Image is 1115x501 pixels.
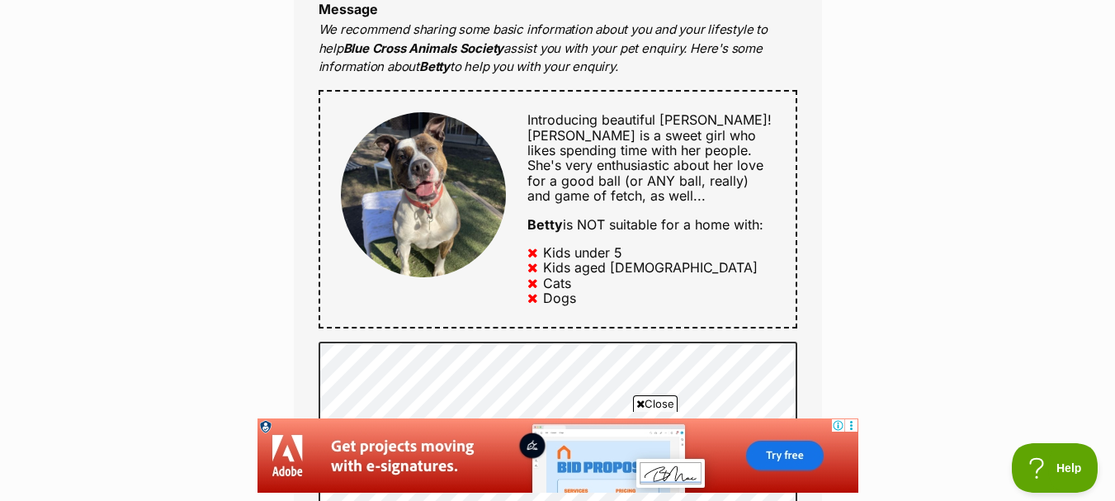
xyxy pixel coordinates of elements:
img: Betty [341,112,506,277]
strong: Blue Cross Animals Society [343,40,504,56]
div: Cats [543,276,571,291]
span: Introducing beautiful [PERSON_NAME]! [PERSON_NAME] is a sweet girl who likes spending time with h... [527,111,772,204]
div: is NOT suitable for a home with: [527,217,774,232]
div: Kids aged [DEMOGRAPHIC_DATA] [543,260,758,275]
span: Close [633,395,678,412]
strong: Betty [527,216,563,233]
iframe: Help Scout Beacon - Open [1012,443,1098,493]
p: We recommend sharing some basic information about you and your lifestyle to help assist you with ... [319,21,797,77]
div: Dogs [543,291,576,305]
iframe: Advertisement [257,418,858,493]
strong: Betty [419,59,450,74]
label: Message [319,1,378,17]
div: Kids under 5 [543,245,622,260]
